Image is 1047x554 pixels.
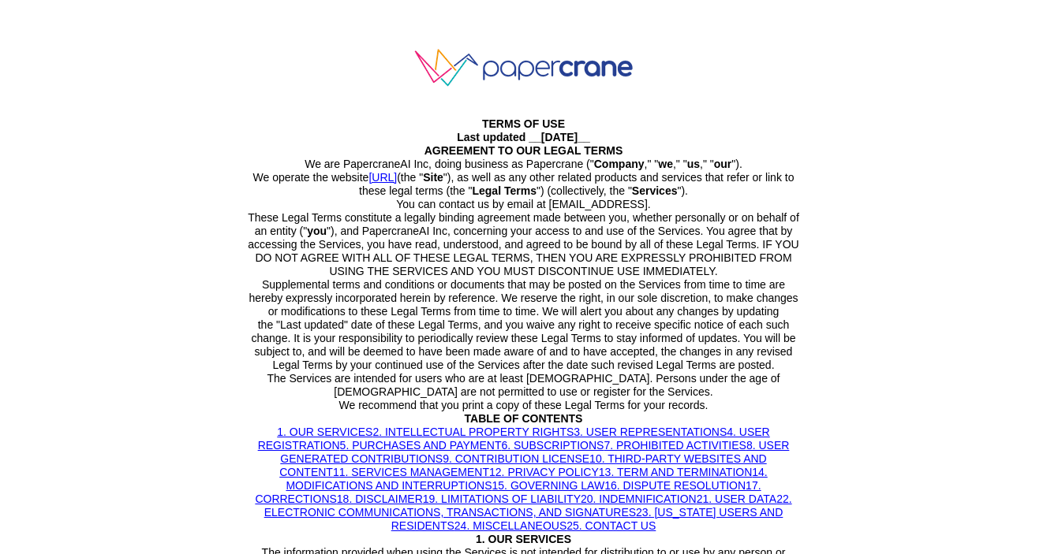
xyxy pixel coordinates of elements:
[248,158,800,171] div: We are PapercraneAI Inc, doing business as Papercrane (" ," " ," " ," " ").
[604,439,746,452] a: 7. PROHIBITED ACTIVITIES
[489,466,599,478] a: 12. PRIVACY POLICY
[333,466,489,478] a: 11. SERVICES MANAGEMENT
[368,171,397,184] a: [URL]
[248,372,800,399] div: The Services are intended for users who are at least [DEMOGRAPHIC_DATA]. Persons under the age of...
[258,426,770,452] a: 4. USER REGISTRATION
[286,466,767,492] a: 14. MODIFICATIONS AND INTERRUPTIONS
[594,158,645,170] strong: Company
[714,158,732,170] strong: our
[248,171,800,198] div: We operate the website (the " "), as well as any other related products and services that refer o...
[340,439,502,452] a: 5. PURCHASES AND PAYMENT
[529,131,590,143] strong: __[DATE]__
[599,466,752,478] a: 13. TERM AND TERMINATION
[280,439,789,465] a: 8. USER GENERATED CONTRIBUTIONS
[567,519,656,532] a: 25. CONTACT US
[658,158,673,170] strong: we
[255,479,761,505] a: 17. CORRECTIONS
[632,184,678,197] strong: Services
[604,479,746,492] a: 16. DISPUTE RESOLUTION
[454,519,567,532] a: 24. MISCELLANEOUS
[472,184,536,197] strong: Legal Terms
[424,144,623,157] strong: AGREEMENT TO OUR LEGAL TERMS
[264,493,792,519] a: 22. ELECTRONIC COMMUNICATIONS, TRANSACTIONS, AND SIGNATURES
[482,117,565,130] strong: TERMS OF USE
[465,412,583,425] strong: TABLE OF CONTENTS
[492,479,605,492] a: 15. GOVERNING LAW
[248,198,800,211] div: You can contact us by email at [EMAIL_ADDRESS].
[248,399,800,412] div: We recommend that you print a copy of these Legal Terms for your records.
[423,171,443,184] strong: Site
[501,439,604,452] a: 6. SUBSCRIPTIONS
[391,506,783,532] a: 23. [US_STATE] USERS AND RESIDENTS
[423,493,581,505] a: 19. LIMITATIONS OF LIABILITY
[687,158,700,170] strong: us
[574,426,727,438] a: 3. USER REPRESENTATIONS
[457,131,525,143] strong: Last updated
[443,452,589,465] a: 9. CONTRIBUTION LICENSE
[372,426,574,438] a: 2. INTELLECTUAL PROPERTY RIGHTS
[337,493,423,505] a: 18. DISCLAIMER
[277,426,372,438] a: 1. OUR SERVICES
[307,225,327,237] strong: you
[248,211,800,278] div: These Legal Terms constitute a legally binding agreement made between you, whether personally or ...
[581,493,697,505] a: 20. INDEMNIFICATION
[248,278,800,372] div: Supplemental terms and conditions or documents that may be posted on the Services from time to ti...
[279,452,766,478] a: 10. THIRD-PARTY WEBSITES AND CONTENT
[476,533,571,545] strong: 1. OUR SERVICES
[697,493,776,505] a: 21. USER DATA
